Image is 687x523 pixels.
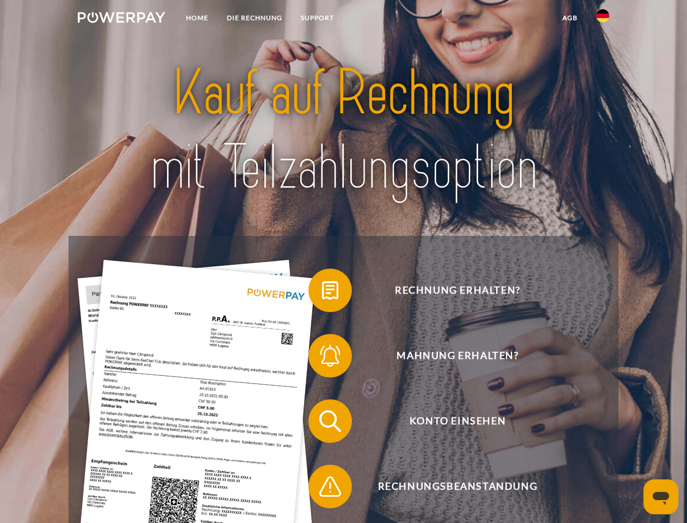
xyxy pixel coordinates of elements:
img: qb_bill.svg [317,277,344,304]
span: Mahnung erhalten? [324,334,591,378]
img: de [596,9,609,22]
img: title-powerpay_de.svg [104,52,583,209]
iframe: Schaltfläche zum Öffnen des Messaging-Fensters [643,479,678,514]
button: Rechnungsbeanstandung [308,465,591,508]
span: Rechnung erhalten? [324,269,591,312]
a: SUPPORT [292,8,343,28]
button: Mahnung erhalten? [308,334,591,378]
a: agb [553,8,587,28]
button: Rechnung erhalten? [308,269,591,312]
a: Home [177,8,218,28]
a: DIE RECHNUNG [218,8,292,28]
span: Konto einsehen [324,399,591,443]
img: qb_bell.svg [317,342,344,369]
img: logo-powerpay-white.svg [78,12,165,23]
img: qb_warning.svg [317,473,344,500]
span: Rechnungsbeanstandung [324,465,591,508]
img: qb_search.svg [317,408,344,435]
button: Konto einsehen [308,399,591,443]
